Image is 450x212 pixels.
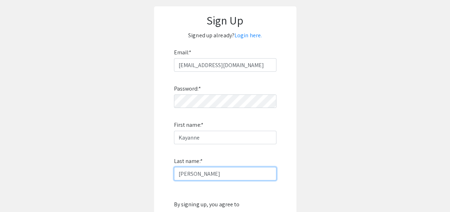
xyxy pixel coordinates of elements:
p: Signed up already? [161,30,289,41]
iframe: Chat [5,180,30,207]
a: Login here. [234,32,262,39]
label: First name: [174,119,203,131]
label: Email: [174,47,192,58]
label: Password: [174,83,201,94]
label: Last name: [174,156,203,167]
h1: Sign Up [161,13,289,27]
